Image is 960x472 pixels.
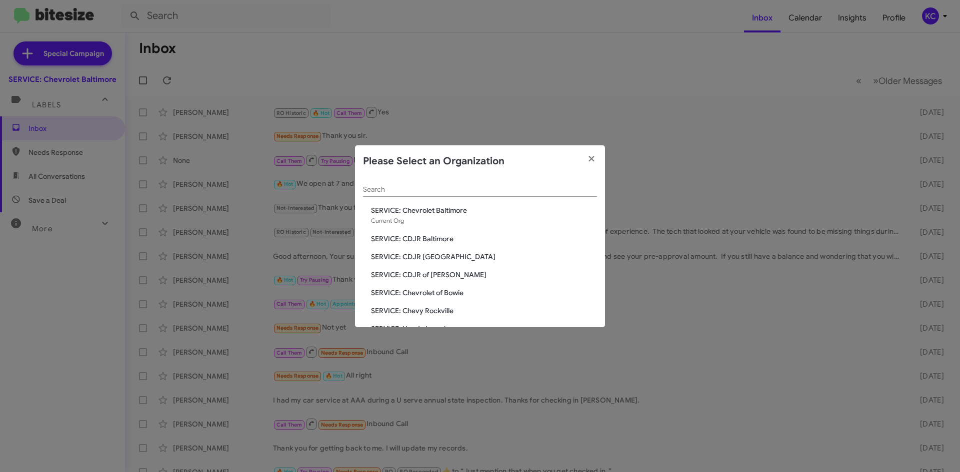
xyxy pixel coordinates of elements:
span: SERVICE: Chevrolet Baltimore [371,205,597,215]
span: SERVICE: CDJR of [PERSON_NAME] [371,270,597,280]
span: SERVICE: Chevrolet of Bowie [371,288,597,298]
h2: Please Select an Organization [363,153,504,169]
span: SERVICE: Chevy Rockville [371,306,597,316]
span: SERVICE: CDJR [GEOGRAPHIC_DATA] [371,252,597,262]
span: SERVICE: Honda Laurel [371,324,597,334]
span: Current Org [371,217,404,224]
span: SERVICE: CDJR Baltimore [371,234,597,244]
